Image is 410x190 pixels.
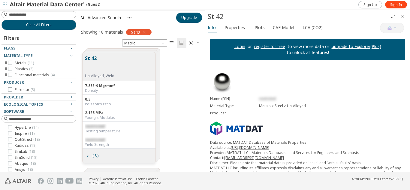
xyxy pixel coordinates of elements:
[15,125,38,130] span: HyperLife
[103,177,132,181] a: Website Terms of Use
[234,44,245,49] a: Login
[363,2,377,7] span: Sign Up
[85,124,105,129] span: restricted
[15,161,36,166] span: Abaqus
[225,23,245,32] span: Properties
[122,39,167,47] div: Unit System
[285,44,332,50] p: to view more data or
[2,30,22,44] div: Filters
[10,2,86,8] img: Altair Material Data Center
[15,137,40,142] span: OptiStruct
[2,108,76,115] button: Software
[387,26,392,30] img: AI Copilot
[4,53,33,58] span: Material Type
[4,131,8,136] i: toogle group
[167,38,177,48] button: Table View
[390,2,402,7] span: Sign In
[85,74,114,78] div: Un-Alloyed, Weld
[85,55,114,74] button: St 42
[2,45,76,52] button: Flags
[380,23,404,33] button: AI Copilot
[385,1,407,8] a: Sign In
[254,44,285,49] a: register for free
[4,67,8,71] i: toogle group
[15,61,34,65] span: Metals
[28,60,34,65] span: ( 11 )
[4,161,8,166] i: toogle group
[4,46,15,51] span: Flags
[4,143,8,148] i: toogle group
[29,161,36,166] span: ( 18 )
[85,137,105,142] span: restricted
[388,12,398,21] button: Full Screen
[31,87,35,92] span: ( 3 )
[131,29,140,35] span: St42
[4,137,8,142] i: toogle group
[33,137,40,142] span: ( 18 )
[273,23,294,32] span: CAE Model
[186,38,202,48] button: Theme
[15,67,33,71] span: Plastics
[4,149,8,154] i: toogle group
[15,87,35,92] span: Eurostar
[210,96,259,101] div: Name (DIN)
[4,95,23,100] span: Provider
[224,155,284,160] a: [EMAIL_ADDRESS][DOMAIN_NAME]
[31,155,37,160] span: ( 18 )
[88,16,121,20] span: Advanced Search
[85,102,153,107] div: Poisson's ratio
[208,12,388,21] div: St 42
[303,23,323,32] span: LCA (CO2)
[210,70,234,94] img: Material Type Image
[28,131,35,136] span: ( 11 )
[245,44,254,50] p: or
[284,50,331,56] p: to unlock all features!
[29,149,35,154] span: ( 18 )
[81,29,123,35] div: Showing 18 materials
[259,104,405,108] div: Metals > Steel > Un-Alloyed
[29,66,33,71] span: ( 3 )
[210,122,263,135] img: Logo - Provider
[2,52,76,59] button: Material Type
[398,12,408,21] button: Close
[208,23,216,32] span: Info
[30,143,36,148] span: ( 18 )
[92,154,98,158] span: ( 8 )
[2,101,76,108] button: Ecological Topics
[85,88,153,93] div: Density
[85,110,153,115] div: 2.1E5 MPa
[210,111,259,116] div: Producer
[255,23,265,32] span: Plots
[5,178,31,184] img: Altair Engineering
[352,177,403,181] div: (v2025.1)
[15,149,35,154] span: SimLab
[210,104,259,108] div: Material Type
[2,94,76,101] button: Provider
[352,177,390,181] span: Altair Material Data Center
[78,48,205,172] div: grid
[332,44,381,49] a: upgrade to Explorer(Plus)
[85,115,153,120] div: Young's Modulus
[15,167,33,172] span: Ansys
[15,143,36,148] span: Radioss
[15,155,37,160] span: SimSolid
[2,79,76,86] button: Producer
[259,96,276,101] span: restricted
[85,142,153,147] div: Yield Strength
[89,177,98,181] a: Privacy
[2,20,76,30] button: Clear All Filters
[85,97,153,102] div: 0.3
[122,39,167,47] span: Metric
[83,150,101,162] button: ( 8 )
[32,125,38,130] span: ( 14 )
[4,102,43,107] span: Ecological Topics
[181,15,197,20] span: Upgrade
[358,1,382,8] a: Sign Up
[4,80,24,85] span: Producer
[26,167,33,172] span: ( 18 )
[4,167,8,172] i: toogle group
[170,41,174,45] i: 
[15,131,35,136] span: Inspire
[136,177,158,181] a: Cookie Consent
[15,73,55,77] span: Functional materials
